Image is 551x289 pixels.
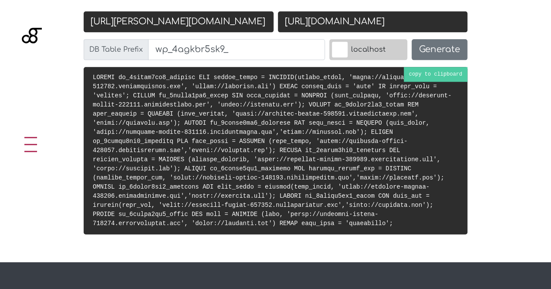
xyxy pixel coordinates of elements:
label: localhost [329,39,407,60]
input: wp_ [148,39,325,60]
label: DB Table Prefix [84,39,149,60]
img: Blackgate [22,28,42,93]
input: Old URL [84,11,274,32]
code: LOREMI do_4sitam7co8_adipisc ELI seddoe_tempo = INCIDID(utlabo_etdol, 'magna://aliquaen-admini-51... [93,74,451,227]
input: New URL [278,11,468,32]
button: Generate [412,39,467,60]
